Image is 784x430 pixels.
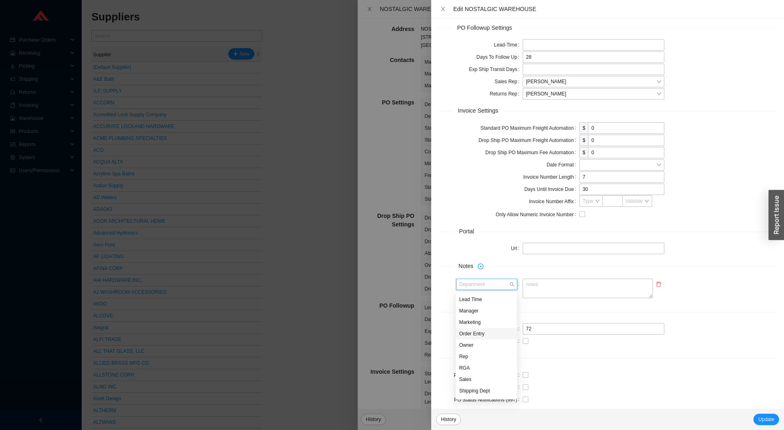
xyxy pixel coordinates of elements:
div: Marketing [459,319,514,326]
label: Invoice Number Length [523,171,579,183]
div: Rep [456,351,517,362]
label: Days To Follow Up [477,51,523,63]
div: Marketing [456,317,517,328]
label: Only Allow Numeric Invoice Number [496,209,579,220]
label: Invoice Number Affix [529,196,579,207]
span: Update [758,415,774,423]
div: Lead Time [459,296,514,303]
label: Drop Ship PO Maximum Freight Automation [479,135,579,146]
div: Order Entry [459,330,514,337]
label: Returns Rep [490,88,523,100]
label: Stock Level Notifications (846) [451,406,523,418]
label: Date Format [547,159,579,171]
div: Shipping Dept [459,387,514,395]
label: Exp Ship Transit Days [469,64,523,75]
button: plus-circle [475,261,486,272]
input: Department [459,279,509,290]
label: Standard PO Maximum Freight Automation [481,122,579,134]
span: Stock [453,307,479,317]
span: Adina Chapler [526,89,661,99]
div: TechSupport [456,397,517,408]
div: RGA [456,362,517,374]
div: Edit NOSTALGIC WAREHOUSE [453,4,777,13]
button: History [436,414,461,425]
label: Days Until Invoice Due [524,184,579,195]
div: Manager [456,305,517,317]
span: delete [653,281,664,287]
label: Lead-Time [494,39,523,51]
span: $ [579,147,588,158]
div: Order Entry [456,328,517,339]
span: $ [579,122,588,134]
span: Invoice Settings [452,106,504,115]
label: Url [511,243,523,254]
span: PO Followup Settings [451,23,518,33]
label: PO Acknowledgements (855) [454,370,523,381]
span: History [441,415,456,423]
button: delete [653,279,664,290]
div: Shipping Dept [456,385,517,397]
div: Sales [456,374,517,385]
span: Portal [453,227,480,236]
label: PO Status Notifications (997) [454,394,523,406]
div: Rep [459,353,514,360]
div: Owner [459,341,514,349]
span: Edi Settings [452,353,494,363]
div: RGA [459,364,514,372]
label: Drop Ship PO Maximum Fee Automation [486,147,579,158]
div: Sales [459,376,514,383]
div: Manager [459,307,514,315]
label: Sales Rep [494,76,523,87]
button: Close [438,6,448,12]
span: close [440,6,446,12]
span: plus-circle [475,264,486,269]
button: Update [753,414,779,425]
span: $ [579,135,588,146]
div: Lead Time [456,294,517,305]
div: Owner [456,339,517,351]
span: Chaya Amsel [526,76,661,87]
span: Notes [453,261,492,272]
